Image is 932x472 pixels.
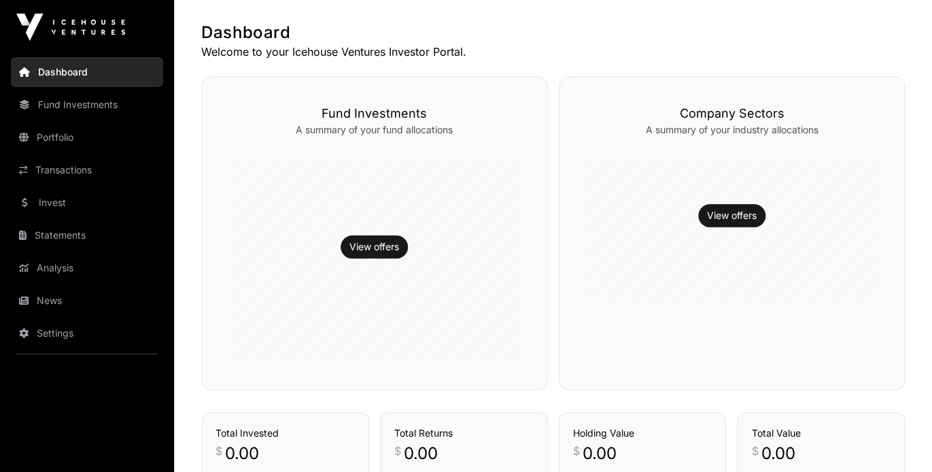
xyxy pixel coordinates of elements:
h3: Company Sectors [587,104,878,123]
button: View offers [341,235,408,258]
span: 0.00 [404,443,438,465]
span: $ [751,443,758,459]
h3: Holding Value [573,426,712,440]
button: View offers [698,204,765,227]
h3: Total Returns [394,426,534,440]
a: Transactions [11,155,163,185]
a: Dashboard [11,57,163,87]
h1: Dashboard [201,22,905,44]
a: News [11,286,163,316]
a: Analysis [11,253,163,283]
a: View offers [349,240,399,254]
span: $ [215,443,222,459]
span: 0.00 [761,443,795,465]
h3: Total Invested [215,426,355,440]
p: A summary of your industry allocations [587,123,878,137]
p: A summary of your fund allocations [229,123,520,137]
h3: Fund Investments [229,104,520,123]
a: Invest [11,188,163,218]
img: Icehouse Ventures Logo [16,14,125,41]
a: Fund Investments [11,90,163,120]
p: Welcome to your Icehouse Ventures Investor Portal. [201,44,905,60]
a: Statements [11,220,163,250]
a: Portfolio [11,122,163,152]
h3: Total Value [751,426,891,440]
span: 0.00 [583,443,617,465]
span: $ [394,443,401,459]
iframe: Chat Widget [864,407,932,472]
span: $ [573,443,580,459]
a: Settings [11,318,163,348]
a: View offers [707,209,757,222]
span: 0.00 [225,443,259,465]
